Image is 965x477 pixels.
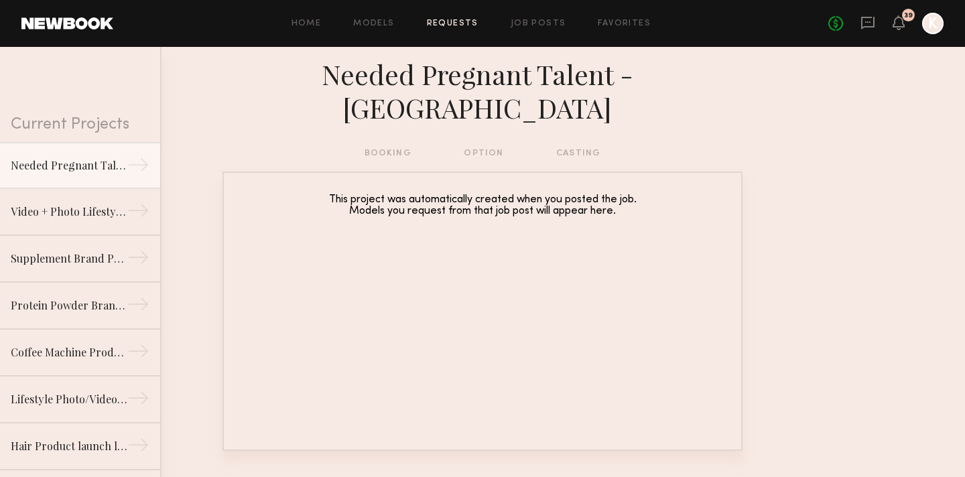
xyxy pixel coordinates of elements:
[127,340,149,367] div: →
[127,247,149,273] div: →
[292,19,322,28] a: Home
[353,19,394,28] a: Models
[427,19,478,28] a: Requests
[127,293,149,320] div: →
[11,344,127,360] div: Coffee Machine Production
[251,194,714,217] div: This project was automatically created when you posted the job. Models you request from that job ...
[127,200,149,226] div: →
[11,438,127,454] div: Hair Product launch library
[11,391,127,407] div: Lifestyle Photo/Video Shoot
[904,12,913,19] div: 39
[11,157,127,174] div: Needed Pregnant Talent - [GEOGRAPHIC_DATA]
[511,19,566,28] a: Job Posts
[11,204,127,220] div: Video + Photo Lifestyle Production
[127,434,149,461] div: →
[11,297,127,314] div: Protein Powder Brand Video Shoot
[922,13,944,34] a: K
[222,58,743,125] div: Needed Pregnant Talent - [GEOGRAPHIC_DATA]
[598,19,651,28] a: Favorites
[11,251,127,267] div: Supplement Brand Photoshoot - [GEOGRAPHIC_DATA]
[127,387,149,414] div: →
[127,154,149,181] div: →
